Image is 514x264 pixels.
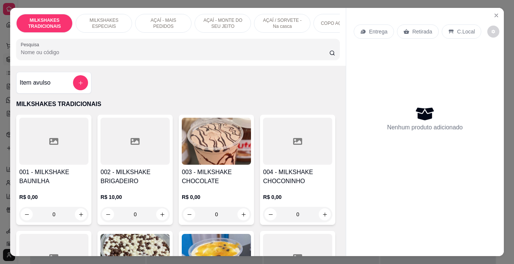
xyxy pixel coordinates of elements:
[487,26,499,38] button: decrease-product-quantity
[182,118,251,165] img: product-image
[23,17,66,29] p: MILKSHAKES TRADICIONAIS
[20,78,50,87] h4: Item avulso
[141,17,185,29] p: AÇAÍ - MAIS PEDIDOS
[21,41,42,48] label: Pesquisa
[182,168,251,186] h4: 003 - MILKSHAKE CHOCOLATE
[201,17,245,29] p: AÇAÍ - MONTE DO SEU JEITO
[260,17,304,29] p: AÇAÍ / SORVETE - Na casca
[412,28,432,35] p: Retirada
[100,193,170,201] p: R$ 10,00
[263,193,332,201] p: R$ 0,00
[73,75,88,90] button: add-separate-item
[82,17,126,29] p: MILKSHAKES ESPECIAIS
[100,168,170,186] h4: 002 - MILKSHAKE BRIGADEIRO
[21,49,329,56] input: Pesquisa
[19,193,88,201] p: R$ 0,00
[16,100,339,109] p: MILKSHAKES TRADICIONAIS
[457,28,475,35] p: C.Local
[19,168,88,186] h4: 001 - MILKSHAKE BAUNILHA
[321,20,363,26] p: COPO AÇAÍ - PURO
[387,123,463,132] p: Nenhum produto adicionado
[182,193,251,201] p: R$ 0,00
[369,28,388,35] p: Entrega
[263,168,332,186] h4: 004 - MILKSHAKE CHOCONINHO
[490,9,502,21] button: Close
